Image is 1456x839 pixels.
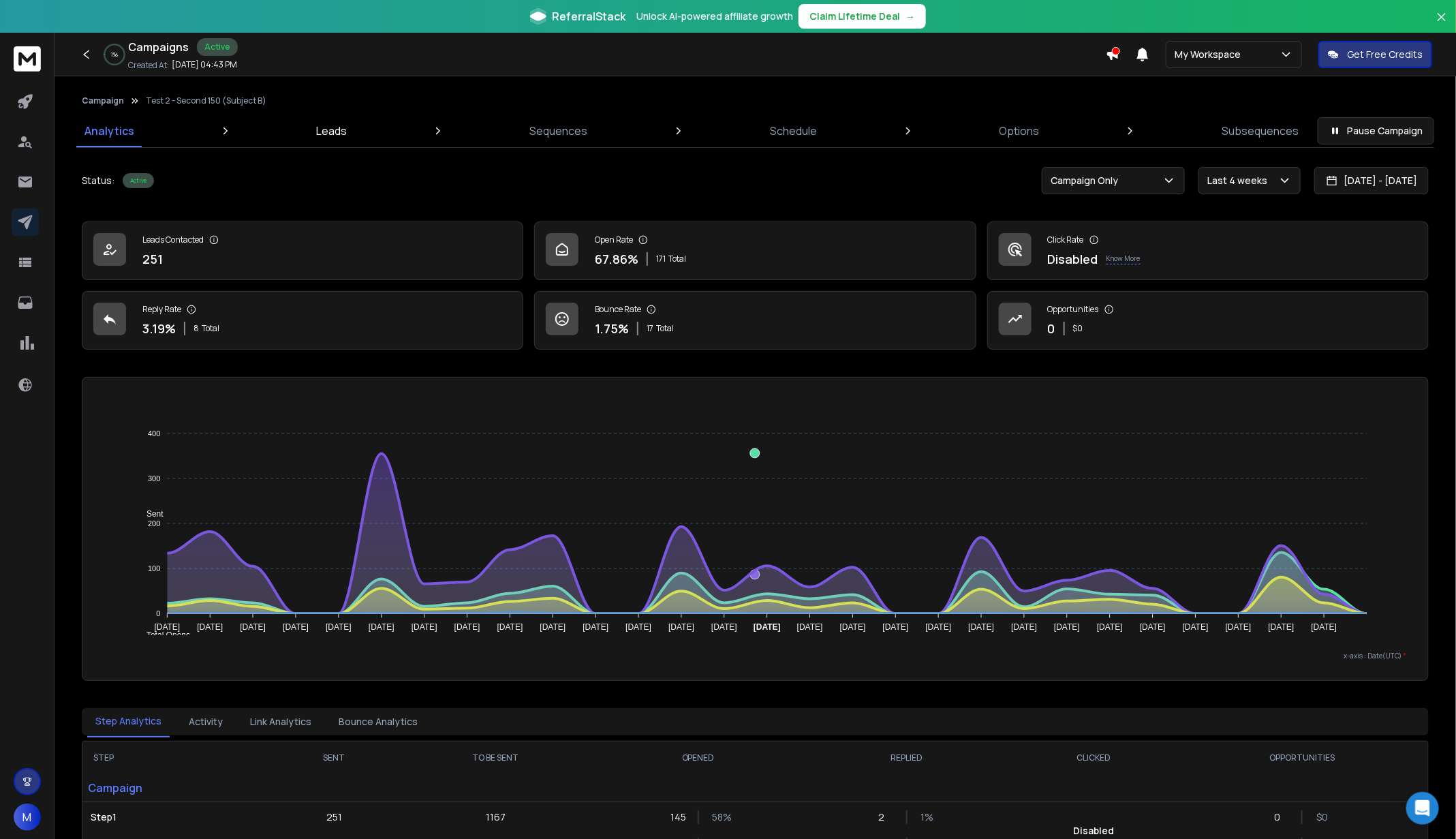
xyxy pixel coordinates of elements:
a: Options [991,115,1047,147]
tspan: [DATE] [668,623,694,632]
p: Last 4 weeks [1207,174,1273,187]
tspan: [DATE] [155,623,181,632]
span: → [905,10,915,23]
p: Campaign [82,774,271,802]
th: STEP [82,742,271,774]
tspan: [DATE] [711,623,737,632]
p: $ 0 [1316,810,1330,824]
p: 3.19 % [142,319,176,338]
p: [DATE] 04:43 PM [172,59,237,70]
button: M [14,804,41,831]
a: Leads [309,115,356,147]
tspan: [DATE] [797,623,823,632]
tspan: [DATE] [412,623,437,632]
p: Step 1 [91,810,263,824]
p: 2 [879,810,893,824]
span: 8 [193,323,199,334]
a: Opportunities0$0 [987,291,1429,350]
span: Total [668,254,686,264]
span: ReferralStack [552,8,625,25]
tspan: [DATE] [1312,623,1337,632]
p: Schedule [770,123,817,139]
span: Total [202,323,219,334]
p: Leads Contacted [142,234,204,245]
tspan: 300 [148,474,160,483]
tspan: [DATE] [840,623,866,632]
tspan: [DATE] [754,623,781,632]
p: Status: [82,174,114,187]
p: My Workspace [1175,48,1246,61]
p: $ 0 [1073,323,1083,334]
tspan: [DATE] [326,623,352,632]
p: Disabled [1048,249,1098,269]
button: Campaign [82,95,124,106]
a: Analytics [76,115,142,147]
tspan: [DATE] [1097,623,1123,632]
th: CLICKED [1011,742,1177,774]
tspan: [DATE] [497,623,523,632]
p: x-axis : Date(UTC) [104,651,1406,661]
tspan: [DATE] [198,623,223,632]
div: Active [197,38,238,56]
p: Campaign Only [1051,174,1124,187]
button: Bounce Analytics [330,707,426,737]
button: Get Free Credits [1318,41,1432,68]
p: Disabled [1073,824,1114,838]
a: Reply Rate3.19%8Total [82,291,523,350]
p: 1167 [486,810,506,824]
p: 67.86 % [595,249,638,269]
a: Bounce Rate1.75%17Total [534,291,976,350]
th: OPENED [594,742,803,774]
tspan: [DATE] [283,623,309,632]
span: 171 [656,254,666,264]
p: 145 [670,810,684,824]
span: Total [656,323,674,334]
p: Subsequences [1222,123,1299,139]
button: Pause Campaign [1318,117,1434,144]
th: TO BE SENT [397,742,594,774]
tspan: [DATE] [1012,623,1038,632]
p: 0 [1048,319,1055,338]
p: Leads [317,123,347,139]
p: Get Free Credits [1347,48,1423,61]
tspan: [DATE] [1269,623,1295,632]
th: OPPORTUNITIES [1176,742,1428,774]
p: Unlock AI-powered affiliate growth [636,10,793,23]
tspan: 100 [148,564,160,573]
p: Created At: [128,60,169,71]
span: 17 [647,323,653,334]
tspan: 200 [148,519,160,528]
tspan: [DATE] [454,623,480,632]
tspan: [DATE] [583,623,609,632]
p: Reply Rate [142,304,181,315]
button: [DATE] - [DATE] [1314,167,1429,194]
tspan: [DATE] [1226,623,1252,632]
p: Options [999,123,1039,139]
button: Claim Lifetime Deal→ [799,4,926,29]
div: Open Intercom Messenger [1406,792,1439,825]
span: Total Opens [136,630,190,640]
tspan: [DATE] [241,623,266,632]
tspan: [DATE] [626,623,652,632]
th: SENT [271,742,397,774]
tspan: 0 [157,609,161,617]
p: 251 [142,249,163,269]
p: Sequences [529,123,587,139]
a: Sequences [521,115,595,147]
tspan: [DATE] [1140,623,1166,632]
button: Activity [181,707,231,737]
tspan: [DATE] [883,623,909,632]
tspan: [DATE] [1183,623,1209,632]
p: Analytics [84,123,134,139]
tspan: [DATE] [926,623,952,632]
p: 0 [1274,810,1288,824]
span: Sent [136,509,164,519]
p: 58 % [713,810,726,824]
tspan: [DATE] [540,623,566,632]
a: Subsequences [1213,115,1307,147]
a: Click RateDisabledKnow More [987,222,1429,280]
a: Open Rate67.86%171Total [534,222,976,280]
p: Test 2 - Second 150 (Subject B) [146,95,266,106]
